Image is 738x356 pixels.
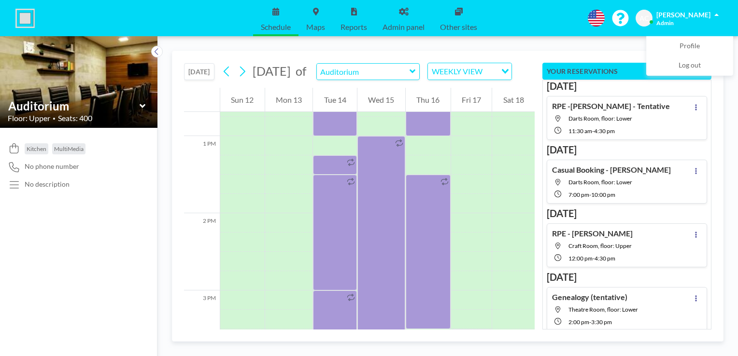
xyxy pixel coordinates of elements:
[568,115,632,122] span: Darts Room, floor: Lower
[589,191,591,198] span: -
[261,23,291,31] span: Schedule
[451,88,492,112] div: Fri 17
[591,318,612,326] span: 3:30 PM
[25,180,70,189] div: No description
[547,80,707,92] h3: [DATE]
[406,88,451,112] div: Thu 16
[306,23,325,31] span: Maps
[184,213,220,290] div: 2 PM
[647,56,733,75] a: Log out
[568,255,593,262] span: 12:00 PM
[568,178,632,186] span: Darts Room, floor: Lower
[265,88,313,112] div: Mon 13
[547,144,707,156] h3: [DATE]
[184,136,220,213] div: 1 PM
[296,64,306,79] span: of
[8,99,140,113] input: Auditorium
[547,271,707,283] h3: [DATE]
[592,127,594,135] span: -
[552,165,671,175] h4: Casual Booking - [PERSON_NAME]
[568,127,592,135] span: 11:30 AM
[552,292,627,302] h4: Genealogy (tentative)
[54,145,84,152] span: MultiMedia
[594,127,615,135] span: 4:30 PM
[25,162,79,171] span: No phone number
[568,191,589,198] span: 7:00 PM
[27,145,46,152] span: Kitchen
[568,242,632,249] span: Craft Room, floor: Upper
[357,88,405,112] div: Wed 15
[552,101,670,111] h4: RPE -[PERSON_NAME] - Tentative
[542,63,711,80] button: YOUR RESERVATIONS
[430,65,484,78] span: WEEKLY VIEW
[547,207,707,219] h3: [DATE]
[220,88,265,112] div: Sun 12
[680,41,700,51] span: Profile
[589,318,591,326] span: -
[639,14,649,23] span: AC
[53,115,56,122] span: •
[428,63,511,80] div: Search for option
[15,9,35,28] img: organization-logo
[595,255,615,262] span: 4:30 PM
[253,64,291,78] span: [DATE]
[647,37,733,56] a: Profile
[593,255,595,262] span: -
[440,23,477,31] span: Other sites
[184,63,214,80] button: [DATE]
[58,113,92,123] span: Seats: 400
[552,229,633,238] h4: RPE - [PERSON_NAME]
[341,23,367,31] span: Reports
[383,23,425,31] span: Admin panel
[313,88,357,112] div: Tue 14
[485,65,496,78] input: Search for option
[568,318,589,326] span: 2:00 PM
[656,19,674,27] span: Admin
[317,64,410,80] input: Auditorium
[8,113,50,123] span: Floor: Upper
[591,191,615,198] span: 10:00 PM
[656,11,710,19] span: [PERSON_NAME]
[679,61,701,70] span: Log out
[568,306,638,313] span: Theatre Room, floor: Lower
[492,88,535,112] div: Sat 18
